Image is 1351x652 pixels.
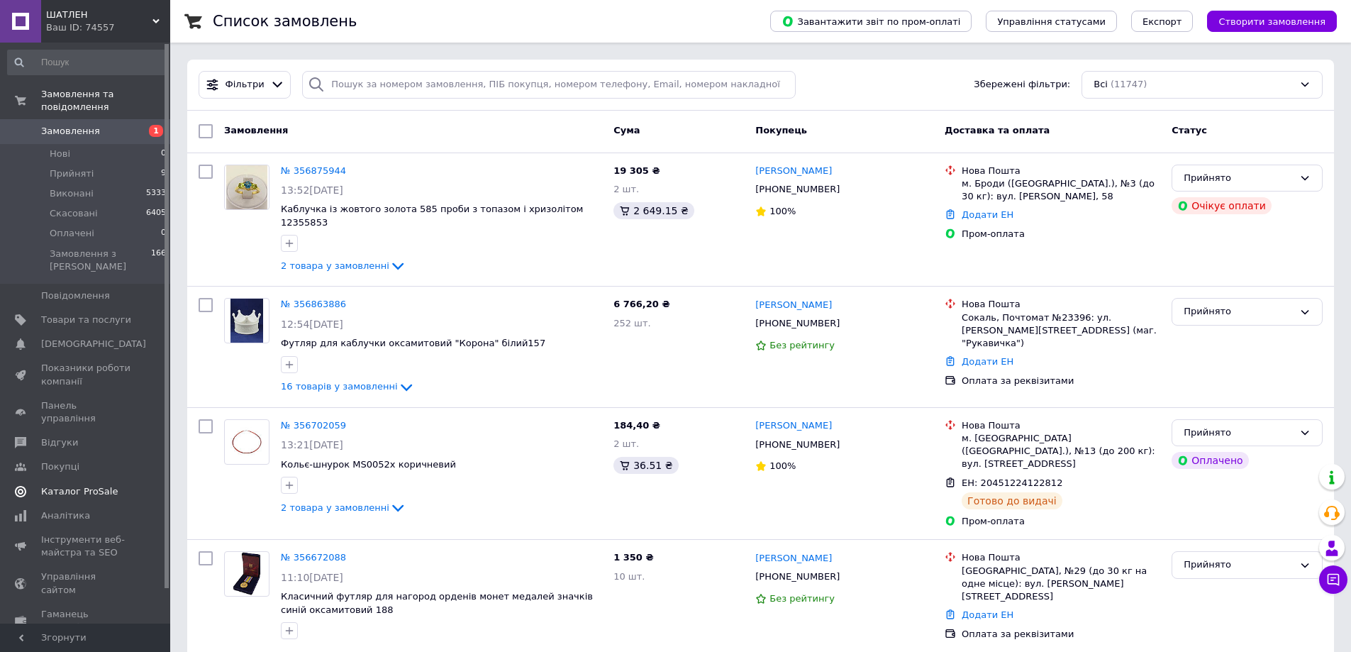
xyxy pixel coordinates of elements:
span: Відгуки [41,436,78,449]
span: Каблучка із жовтого золота 585 проби з топазом і хризолітом 12355853 [281,204,583,228]
span: [PHONE_NUMBER] [755,571,840,582]
span: 100% [769,206,796,216]
a: 2 товара у замовленні [281,502,406,513]
a: 2 товара у замовленні [281,260,406,271]
span: Інструменти веб-майстра та SEO [41,534,131,559]
h1: Список замовлень [213,13,357,30]
span: Cума [613,125,640,136]
div: Оплата за реквізитами [962,628,1160,641]
img: Фото товару [230,299,263,343]
div: 36.51 ₴ [613,457,678,474]
span: 6 766,20 ₴ [613,299,669,309]
img: Фото товару [230,552,263,596]
button: Чат з покупцем [1319,565,1347,594]
a: № 356672088 [281,552,346,563]
a: Фото товару [224,551,269,597]
span: 2 товара у замовленні [281,260,389,271]
span: [DEMOGRAPHIC_DATA] [41,338,146,350]
span: 2 товара у замовленні [281,502,389,513]
input: Пошук [7,50,167,75]
a: [PERSON_NAME] [755,552,832,565]
span: Покупець [755,125,807,136]
input: Пошук за номером замовлення, ПІБ покупця, номером телефону, Email, номером накладної [302,71,796,99]
div: Готово до видачі [962,492,1062,509]
span: 5333 [146,187,166,200]
span: Всі [1094,78,1108,92]
div: [GEOGRAPHIC_DATA], №29 (до 30 кг на одне місце): вул. [PERSON_NAME][STREET_ADDRESS] [962,565,1160,604]
span: Замовлення [224,125,288,136]
a: Додати ЕН [962,209,1013,220]
button: Завантажити звіт по пром-оплаті [770,11,972,32]
span: Повідомлення [41,289,110,302]
div: 2 649.15 ₴ [613,202,694,219]
div: м. [GEOGRAPHIC_DATA] ([GEOGRAPHIC_DATA].), №13 (до 200 кг): вул. [STREET_ADDRESS] [962,432,1160,471]
div: Ваш ID: 74557 [46,21,170,34]
a: Додати ЕН [962,356,1013,367]
span: 12:54[DATE] [281,319,343,330]
span: 13:21[DATE] [281,439,343,451]
span: ЕН: 20451224122812 [962,477,1062,488]
span: 184,40 ₴ [613,420,660,431]
span: 16 товарів у замовленні [281,382,398,392]
div: Прийнято [1184,171,1294,186]
span: Показники роботи компанії [41,362,131,387]
a: Фото товару [224,165,269,210]
span: Експорт [1142,16,1182,27]
span: [PHONE_NUMBER] [755,318,840,328]
img: Фото товару [230,420,264,464]
div: м. Броди ([GEOGRAPHIC_DATA].), №3 (до 30 кг): вул. [PERSON_NAME], 58 [962,177,1160,203]
span: Завантажити звіт по пром-оплаті [782,15,960,28]
div: Пром-оплата [962,228,1160,241]
span: Замовлення та повідомлення [41,88,170,114]
span: Статус [1172,125,1207,136]
span: 11:10[DATE] [281,572,343,583]
a: Кольє-шнурок MS0052x коричневий [281,459,456,470]
div: Оплачено [1172,452,1248,469]
span: Товари та послуги [41,314,131,326]
span: Замовлення з [PERSON_NAME] [50,248,151,273]
div: Нова Пошта [962,298,1160,311]
div: Очікує оплати [1172,197,1272,214]
span: Нові [50,148,70,160]
div: Оплата за реквізитами [962,375,1160,387]
a: Фото товару [224,298,269,343]
a: Класичний футляр для нагород орденів монет медалей значків синій оксамитовий 188 [281,591,593,615]
span: 0 [161,227,166,240]
a: № 356702059 [281,420,346,431]
span: 19 305 ₴ [613,165,660,176]
span: [PHONE_NUMBER] [755,439,840,450]
div: Сокаль, Почтомат №23396: ул. [PERSON_NAME][STREET_ADDRESS] (маг. "Рукавичка") [962,311,1160,350]
span: 1 [149,125,163,137]
div: Нова Пошта [962,551,1160,564]
span: Покупці [41,460,79,473]
span: Прийняті [50,167,94,180]
div: Нова Пошта [962,419,1160,432]
span: Доставка та оплата [945,125,1050,136]
a: № 356863886 [281,299,346,309]
a: [PERSON_NAME] [755,299,832,312]
a: Фото товару [224,419,269,465]
a: [PERSON_NAME] [755,165,832,178]
button: Управління статусами [986,11,1117,32]
a: 16 товарів у замовленні [281,381,415,392]
span: 9 [161,167,166,180]
span: 10 шт. [613,571,645,582]
div: Прийнято [1184,558,1294,573]
span: ШАТЛЕН [46,9,152,21]
a: Футляр для каблучки оксамитовий "Корона" білий157 [281,338,545,348]
button: Створити замовлення [1207,11,1337,32]
span: Замовлення [41,125,100,138]
span: Аналітика [41,509,90,522]
img: Фото товару [226,165,267,209]
span: 2 шт. [613,438,639,449]
span: Фільтри [226,78,265,92]
div: Прийнято [1184,426,1294,441]
a: Створити замовлення [1193,16,1337,26]
span: 13:52[DATE] [281,184,343,196]
span: Без рейтингу [769,593,835,604]
span: Без рейтингу [769,340,835,350]
a: № 356875944 [281,165,346,176]
button: Експорт [1131,11,1194,32]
